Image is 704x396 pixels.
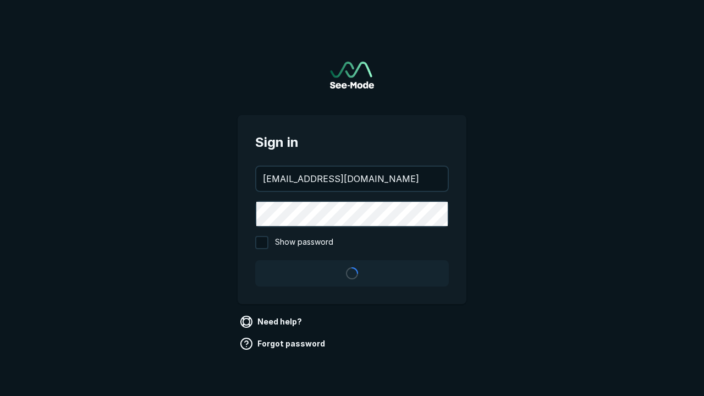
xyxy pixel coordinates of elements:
input: your@email.com [256,167,448,191]
img: See-Mode Logo [330,62,374,89]
span: Show password [275,236,333,249]
a: Go to sign in [330,62,374,89]
a: Need help? [238,313,306,331]
span: Sign in [255,133,449,152]
a: Forgot password [238,335,329,353]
